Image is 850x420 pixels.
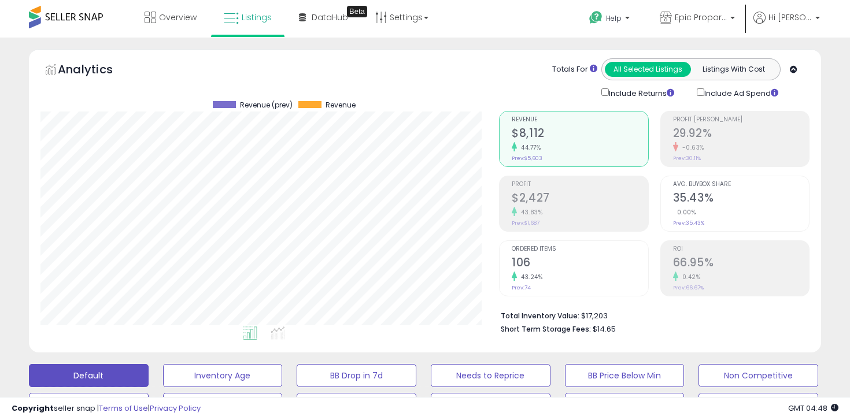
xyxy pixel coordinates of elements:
small: Prev: 35.43% [673,220,704,226]
span: Avg. Buybox Share [673,181,809,188]
span: Help [606,13,622,23]
h2: 106 [512,256,648,272]
span: Profit [512,181,648,188]
button: Inventory Age [163,364,283,387]
div: Totals For [552,64,597,75]
h5: Analytics [58,61,135,80]
div: seller snap | | [12,403,201,414]
small: Prev: 74 [512,284,531,291]
span: 2025-09-11 04:48 GMT [788,403,838,414]
small: -0.63% [678,143,704,152]
span: DataHub [312,12,348,23]
small: Prev: 30.11% [673,155,701,162]
span: Epic Proportions [675,12,727,23]
span: Revenue [326,101,356,109]
button: Default [29,364,149,387]
a: Hi [PERSON_NAME] [753,12,820,38]
div: Tooltip anchor [347,6,367,17]
span: Overview [159,12,197,23]
h2: $2,427 [512,191,648,207]
b: Total Inventory Value: [501,311,579,321]
h2: 66.95% [673,256,809,272]
small: 0.00% [673,208,696,217]
button: All Selected Listings [605,62,691,77]
small: 44.77% [517,143,541,152]
button: Listings With Cost [690,62,777,77]
a: Privacy Policy [150,403,201,414]
span: Ordered Items [512,246,648,252]
small: Prev: $1,687 [512,220,539,226]
span: Profit [PERSON_NAME] [673,117,809,123]
small: Prev: $5,603 [512,155,542,162]
span: $14.65 [593,324,616,334]
a: Terms of Use [99,403,148,414]
div: Include Returns [593,86,688,99]
span: Listings [242,12,272,23]
button: Non Competitive [699,364,818,387]
button: BB Price Below Min [565,364,685,387]
i: Get Help [589,10,603,25]
button: BB Drop in 7d [297,364,416,387]
li: $17,203 [501,308,801,322]
button: Needs to Reprice [431,364,550,387]
strong: Copyright [12,403,54,414]
span: Hi [PERSON_NAME] [768,12,812,23]
span: ROI [673,246,809,252]
small: Prev: 66.67% [673,284,704,291]
h2: 35.43% [673,191,809,207]
span: Revenue (prev) [240,101,293,109]
small: 43.83% [517,208,542,217]
small: 43.24% [517,273,542,281]
h2: $8,112 [512,127,648,142]
span: Revenue [512,117,648,123]
h2: 29.92% [673,127,809,142]
a: Help [580,2,641,38]
b: Short Term Storage Fees: [501,324,591,334]
div: Include Ad Spend [688,86,797,99]
small: 0.42% [678,273,701,281]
